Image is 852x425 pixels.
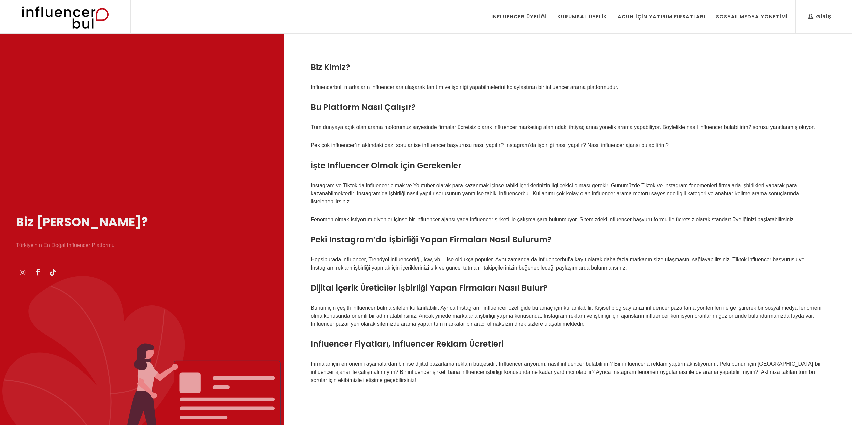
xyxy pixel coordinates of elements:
[311,61,825,73] h3: Biz Kimiz?
[557,13,607,20] div: Kurumsal Üyelik
[311,216,825,224] p: Fenomen olmak istiyorum diyenler içinse bir influencer ajansı yada influencer şirketi ile çalışma...
[311,141,825,149] p: Pek çok influencer’ın aklındaki bazı sorular ise influencer başvurusu nasıl yapılır? Instagram’da...
[311,360,825,384] p: Firmalar için en önemli aşamalardan biri ise dijital pazarlama reklam bütçesidir. Influencer arıy...
[491,13,547,20] div: Influencer Üyeliği
[808,13,831,20] div: Giriş
[16,241,268,249] p: Türkiye'nin En Doğal Influencer Platformu
[16,213,268,231] h1: Biz [PERSON_NAME]?
[311,234,825,246] h3: Peki Instagram’da İşbirliği Yapan Firmaları Nasıl Bulurum?
[311,160,825,172] h3: İşte Influencer Olmak İçin Gerekenler
[311,338,825,350] h3: Influencer Fiyatları, Influencer Reklam Ücretleri
[311,182,825,206] p: Instagram ve Tiktok’da influencer olmak ve Youtuber olarak para kazanmak içinse tabiki içerikleri...
[311,282,825,294] h3: Dijital İçerik Üreticiler İşbirliği Yapan Firmaları Nasıl Bulur?
[311,83,825,91] p: Influencerbul, markaların influencerlara ulaşarak tanıtım ve işbirliği yapabilmelerini kolaylaştı...
[618,13,705,20] div: Acun İçin Yatırım Fırsatları
[311,123,825,131] p: Tüm dünyaya açık olan arama motorumuz sayesinde firmalar ücretsiz olarak influencer marketing ala...
[311,304,825,328] p: Bunun için çeşitli influencer bulma siteleri kullanılabilir. Ayrıca Instagram influencer özelliği...
[311,256,825,272] p: Hepsiburada influencer, Trendyol influencerlığı, lcw, vb… ise oldukça popüler. Aynı zamanda da In...
[716,13,788,20] div: Sosyal Medya Yönetimi
[311,101,825,113] h3: Bu Platform Nasıl Çalışır?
